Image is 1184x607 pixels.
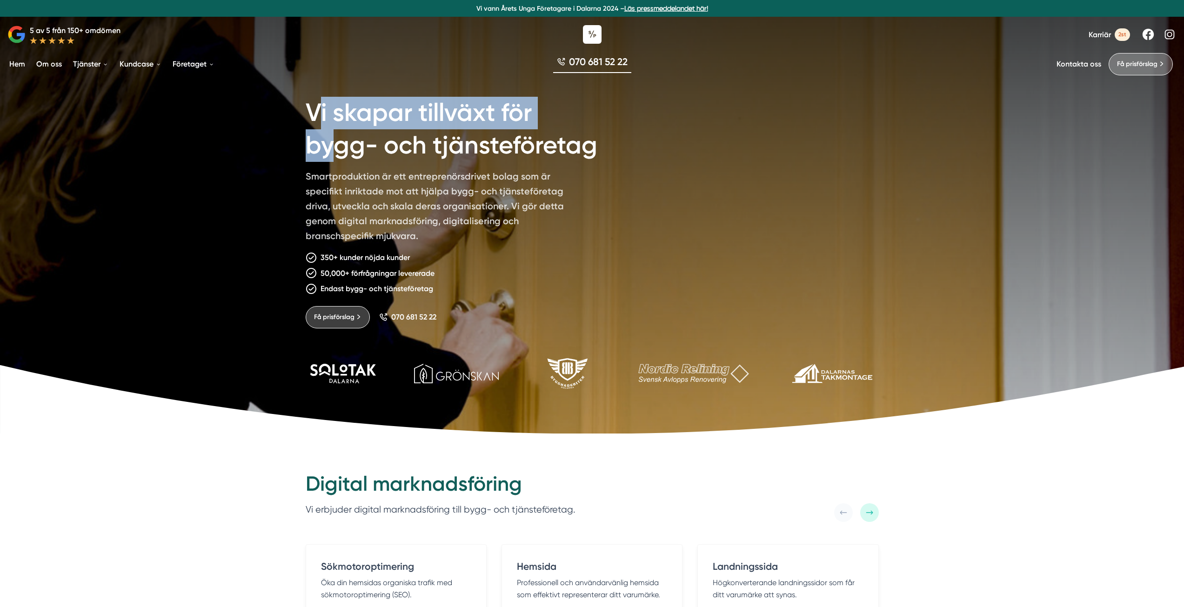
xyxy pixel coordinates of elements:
h4: Hemsida [517,560,667,577]
p: Endast bygg- och tjänsteföretag [321,283,433,294]
a: Kundcase [118,52,163,76]
a: Om oss [34,52,64,76]
h1: Vi skapar tillväxt för bygg- och tjänsteföretag [306,86,631,169]
p: 5 av 5 från 150+ omdömen [30,25,120,36]
a: Läs pressmeddelandet här! [624,5,708,12]
p: 50,000+ förfrågningar levererade [321,267,435,279]
h4: Sökmotoroptimering [321,560,471,577]
a: Karriär 2st [1089,28,1130,41]
a: 070 681 52 22 [553,55,631,73]
a: Få prisförslag [306,306,370,328]
a: Kontakta oss [1057,60,1101,68]
span: Karriär [1089,30,1111,39]
span: 2st [1115,28,1130,41]
p: 350+ kunder nöjda kunder [321,252,410,263]
h2: Digital marknadsföring [306,471,575,502]
a: 070 681 52 22 [379,313,436,321]
p: Vi erbjuder digital marknadsföring till bygg- och tjänsteföretag. [306,502,575,517]
span: 070 681 52 22 [391,313,436,321]
a: Företaget [171,52,216,76]
span: Få prisförslag [1117,59,1157,69]
h4: Landningssida [713,560,863,577]
a: Hem [7,52,27,76]
a: Få prisförslag [1109,53,1173,75]
p: Vi vann Årets Unga Företagare i Dalarna 2024 – [4,4,1180,13]
span: 070 681 52 22 [569,55,628,68]
p: Professionell och användarvänlig hemsida som effektivt representerar ditt varumärke. [517,577,667,600]
span: Få prisförslag [314,312,355,322]
p: Öka din hemsidas organiska trafik med sökmotoroptimering (SEO). [321,577,471,600]
a: Tjänster [71,52,110,76]
p: Smartproduktion är ett entreprenörsdrivet bolag som är specifikt inriktade mot att hjälpa bygg- o... [306,169,574,247]
p: Högkonverterande landningssidor som får ditt varumärke att synas. [713,577,863,600]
